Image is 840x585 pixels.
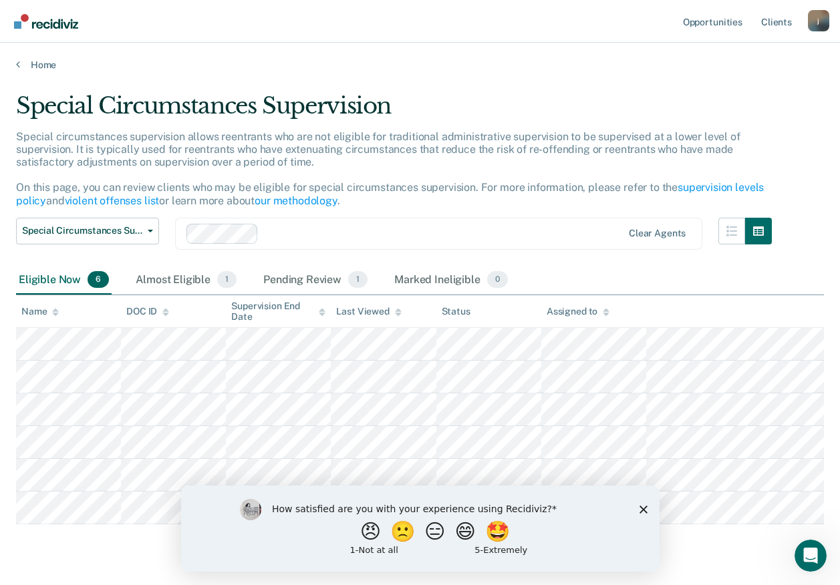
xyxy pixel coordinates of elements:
[65,194,160,207] a: violent offenses list
[16,266,112,295] div: Eligible Now6
[795,540,827,572] iframe: Intercom live chat
[133,266,239,295] div: Almost Eligible1
[442,306,470,317] div: Status
[126,306,169,317] div: DOC ID
[22,225,142,236] span: Special Circumstances Supervision
[392,266,511,295] div: Marked Ineligible0
[808,10,829,31] button: Profile dropdown button
[16,92,772,130] div: Special Circumstances Supervision
[231,301,325,323] div: Supervision End Date
[181,485,660,572] iframe: Survey by Kim from Recidiviz
[629,228,686,239] div: Clear agents
[21,306,59,317] div: Name
[217,271,237,288] span: 1
[808,10,829,31] div: j
[16,181,764,206] a: supervision levels policy
[487,271,508,288] span: 0
[547,306,609,317] div: Assigned to
[16,130,764,207] p: Special circumstances supervision allows reentrants who are not eligible for traditional administ...
[261,266,370,295] div: Pending Review1
[16,218,159,244] button: Special Circumstances Supervision
[16,59,824,71] a: Home
[348,271,368,288] span: 1
[88,271,109,288] span: 6
[255,194,337,207] a: our methodology
[14,14,78,29] img: Recidiviz
[336,306,401,317] div: Last Viewed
